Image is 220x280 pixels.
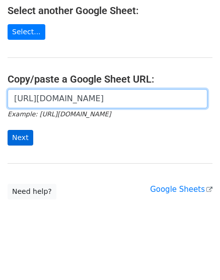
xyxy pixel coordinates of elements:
a: Select... [8,24,45,40]
h4: Copy/paste a Google Sheet URL: [8,73,212,85]
iframe: Chat Widget [170,232,220,280]
small: Example: [URL][DOMAIN_NAME] [8,110,111,118]
input: Next [8,130,33,146]
a: Need help? [8,184,56,199]
a: Google Sheets [150,185,212,194]
h4: Select another Google Sheet: [8,5,212,17]
input: Paste your Google Sheet URL here [8,89,207,108]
